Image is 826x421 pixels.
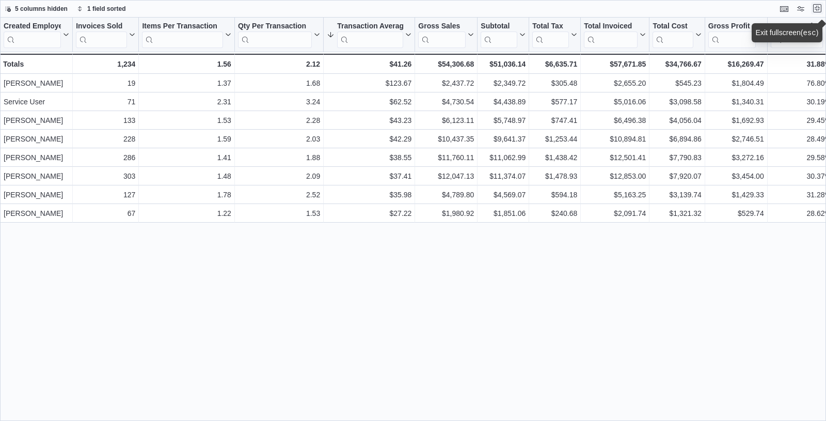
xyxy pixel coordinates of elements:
[481,22,526,48] button: Subtotal
[532,96,577,108] div: $577.17
[142,22,223,32] div: Items Per Transaction
[803,29,816,37] kbd: esc
[418,114,474,127] div: $6,123.11
[481,77,526,89] div: $2,349.72
[238,58,320,70] div: 2.12
[584,151,646,164] div: $12,501.41
[653,96,701,108] div: $3,098.58
[418,96,474,108] div: $4,730.54
[76,133,135,145] div: 228
[327,151,411,164] div: $38.55
[238,22,320,48] button: Qty Per Transaction
[238,133,320,145] div: 2.03
[4,77,69,89] div: [PERSON_NAME]
[142,170,231,182] div: 1.48
[327,77,411,89] div: $123.67
[76,58,135,70] div: 1,234
[142,151,231,164] div: 1.41
[532,114,577,127] div: $747.41
[653,170,701,182] div: $7,920.07
[584,170,646,182] div: $12,853.00
[238,96,320,108] div: 3.24
[238,77,320,89] div: 1.68
[238,207,320,220] div: 1.53
[532,133,577,145] div: $1,253.44
[481,151,526,164] div: $11,062.99
[418,77,474,89] div: $2,437.72
[584,207,646,220] div: $2,091.74
[142,189,231,201] div: 1.78
[238,22,312,32] div: Qty Per Transaction
[584,114,646,127] div: $6,496.38
[4,22,69,48] button: Created Employee
[1,3,72,15] button: 5 columns hidden
[4,114,69,127] div: [PERSON_NAME]
[4,133,69,145] div: [PERSON_NAME]
[811,2,823,14] button: Exit fullscreen
[481,96,526,108] div: $4,438.89
[418,189,474,201] div: $4,789.80
[142,96,231,108] div: 2.31
[238,114,320,127] div: 2.28
[481,170,526,182] div: $11,374.07
[418,58,474,70] div: $54,306.68
[73,3,130,15] button: 1 field sorted
[653,114,701,127] div: $4,056.04
[481,58,526,70] div: $51,036.14
[4,151,69,164] div: [PERSON_NAME]
[337,22,403,48] div: Transaction Average
[653,22,693,32] div: Total Cost
[327,133,411,145] div: $42.29
[708,77,764,89] div: $1,804.49
[142,58,231,70] div: 1.56
[142,77,231,89] div: 1.37
[708,189,764,201] div: $1,429.33
[653,58,701,70] div: $34,766.67
[653,207,701,220] div: $1,321.32
[584,22,638,48] div: Total Invoiced
[142,133,231,145] div: 1.59
[708,22,756,48] div: Gross Profit
[584,77,646,89] div: $2,655.20
[142,22,223,48] div: Items Per Transaction
[327,170,411,182] div: $37.41
[532,151,577,164] div: $1,438.42
[327,58,411,70] div: $41.26
[238,151,320,164] div: 1.88
[4,189,69,201] div: [PERSON_NAME]
[532,189,577,201] div: $594.18
[708,151,764,164] div: $3,272.16
[337,22,403,32] div: Transaction Average
[142,22,231,48] button: Items Per Transaction
[653,133,701,145] div: $6,894.86
[142,207,231,220] div: 1.22
[708,207,764,220] div: $529.74
[418,133,474,145] div: $10,437.35
[771,22,823,48] div: Gross Margin
[532,77,577,89] div: $305.48
[76,151,135,164] div: 286
[418,22,474,48] button: Gross Sales
[771,22,823,32] div: Gross Margin
[418,151,474,164] div: $11,760.11
[238,22,312,48] div: Qty Per Transaction
[708,133,764,145] div: $2,746.51
[584,189,646,201] div: $5,163.25
[4,207,69,220] div: [PERSON_NAME]
[481,189,526,201] div: $4,569.07
[418,207,474,220] div: $1,980.92
[142,114,231,127] div: 1.53
[4,96,69,108] div: Service User
[327,22,411,48] button: Transaction Average
[708,114,764,127] div: $1,692.93
[76,170,135,182] div: 303
[584,133,646,145] div: $10,894.81
[238,170,320,182] div: 2.09
[327,207,411,220] div: $27.22
[4,22,61,48] div: Created Employee
[584,58,646,70] div: $57,671.85
[532,58,577,70] div: $6,635.71
[76,22,127,32] div: Invoices Sold
[778,3,790,15] button: Keyboard shortcuts
[653,22,701,48] button: Total Cost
